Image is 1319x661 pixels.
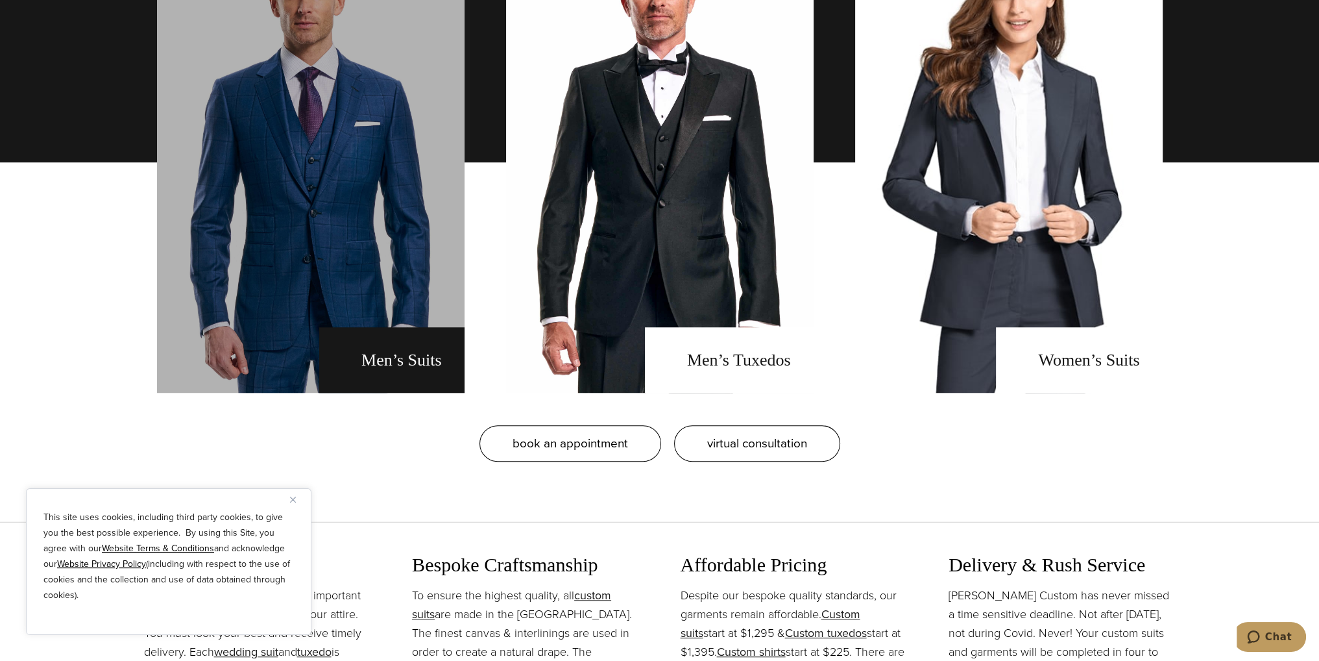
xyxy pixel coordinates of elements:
[674,425,840,462] a: virtual consultation
[479,425,661,462] a: book an appointment
[1237,622,1306,655] iframe: Opens a widget where you can chat to one of our agents
[785,625,867,642] a: Custom tuxedos
[513,434,628,453] span: book an appointment
[297,643,332,660] a: tuxedo
[949,553,1176,577] h3: Delivery & Rush Service
[102,542,214,555] a: Website Terms & Conditions
[43,510,294,603] p: This site uses cookies, including third party cookies, to give you the best possible experience. ...
[290,492,306,507] button: Close
[290,497,296,503] img: Close
[681,606,860,642] a: Custom suits
[681,553,908,577] h3: Affordable Pricing
[214,643,278,660] a: wedding suit
[707,434,807,453] span: virtual consultation
[412,553,639,577] h3: Bespoke Craftsmanship
[57,557,146,571] a: Website Privacy Policy
[717,643,786,660] a: Custom shirts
